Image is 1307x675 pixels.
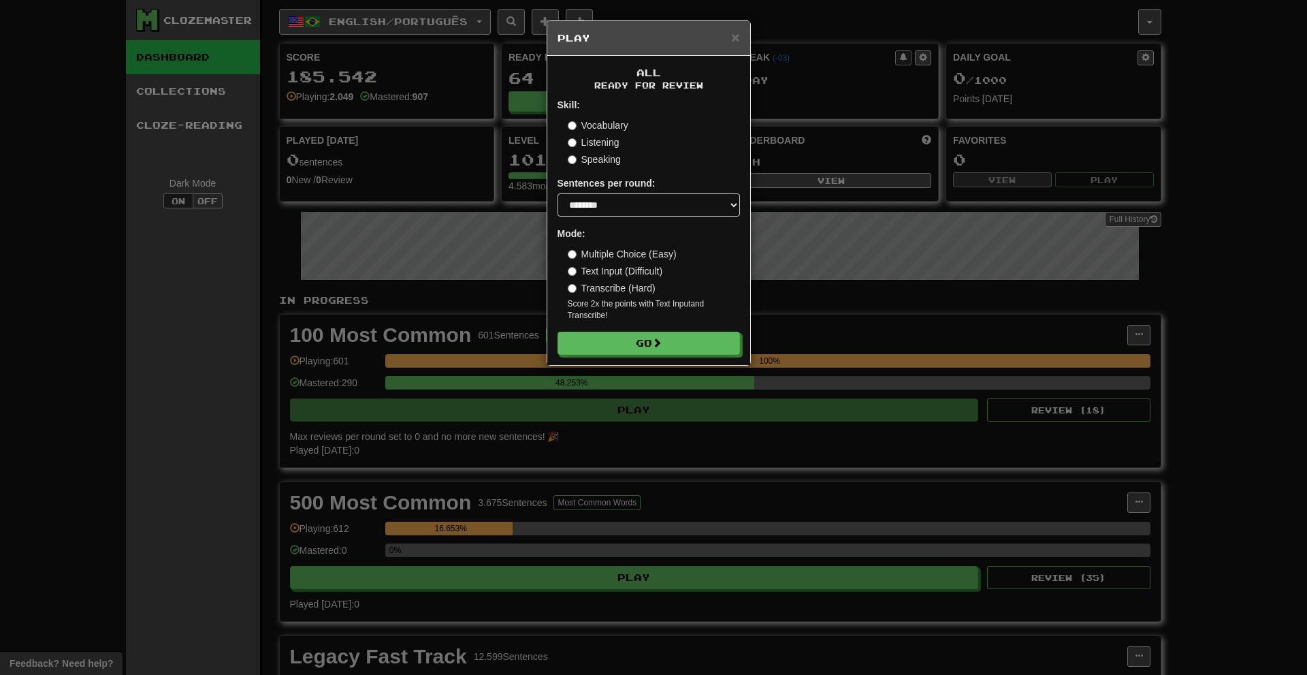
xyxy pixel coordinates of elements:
[568,153,621,166] label: Speaking
[558,31,740,45] h5: Play
[558,99,580,110] strong: Skill:
[558,332,740,355] button: Go
[568,298,740,321] small: Score 2x the points with Text Input and Transcribe !
[636,67,661,78] span: All
[568,119,628,132] label: Vocabulary
[568,250,577,259] input: Multiple Choice (Easy)
[558,228,585,239] strong: Mode:
[568,281,656,295] label: Transcribe (Hard)
[568,121,577,130] input: Vocabulary
[568,138,577,147] input: Listening
[568,155,577,164] input: Speaking
[558,80,740,91] small: Ready for Review
[731,29,739,45] span: ×
[568,136,619,149] label: Listening
[731,30,739,44] button: Close
[568,247,677,261] label: Multiple Choice (Easy)
[568,284,577,293] input: Transcribe (Hard)
[558,176,656,190] label: Sentences per round:
[568,264,663,278] label: Text Input (Difficult)
[568,267,577,276] input: Text Input (Difficult)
